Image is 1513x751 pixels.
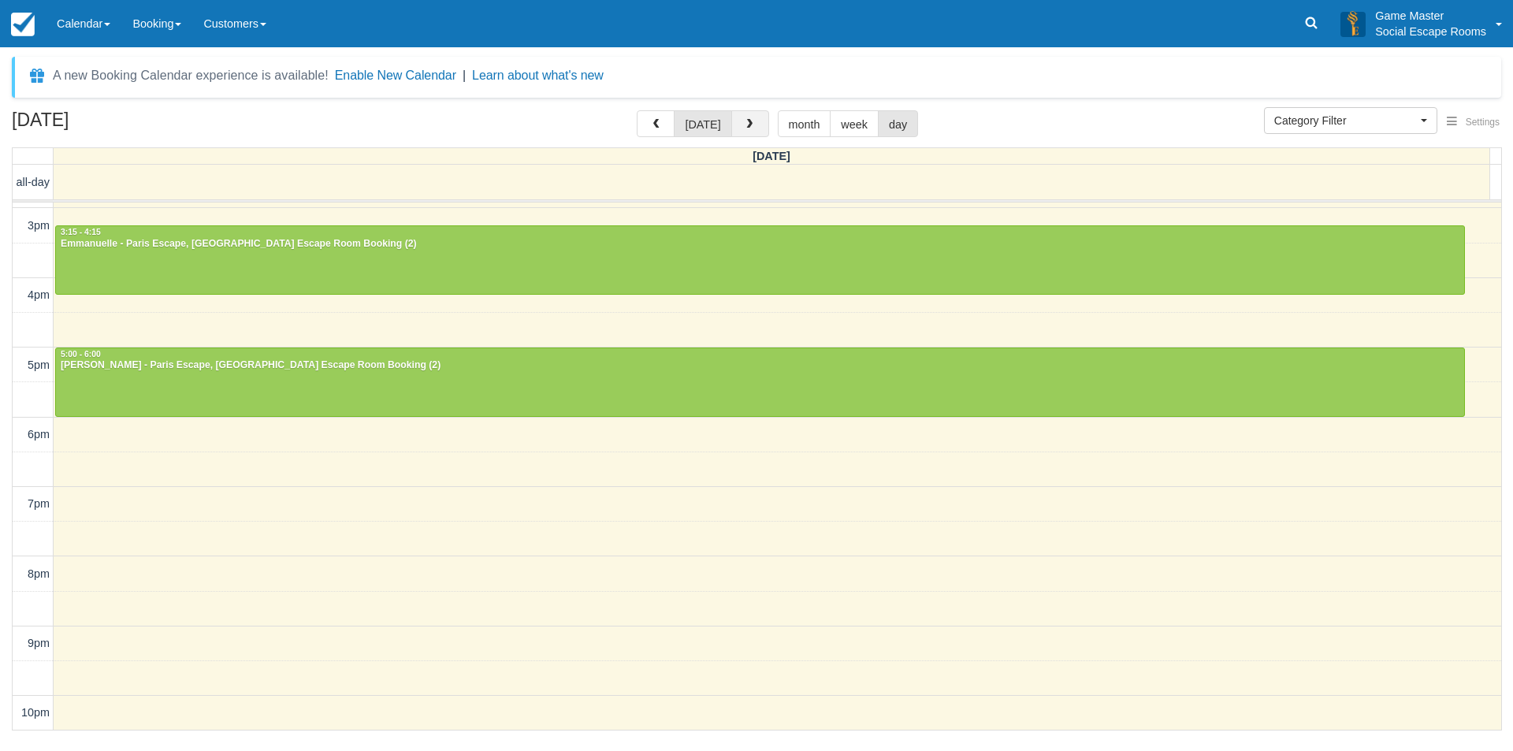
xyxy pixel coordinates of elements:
span: 4pm [28,288,50,301]
span: 9pm [28,637,50,649]
button: Category Filter [1264,107,1437,134]
img: checkfront-main-nav-mini-logo.png [11,13,35,36]
span: 8pm [28,567,50,580]
h2: [DATE] [12,110,211,139]
span: 6pm [28,428,50,441]
span: Settings [1466,117,1500,128]
div: [PERSON_NAME] - Paris Escape, [GEOGRAPHIC_DATA] Escape Room Booking (2) [60,359,1460,372]
span: 7pm [28,497,50,510]
p: Game Master [1375,8,1486,24]
span: Category Filter [1274,113,1417,128]
span: 10pm [21,706,50,719]
p: Social Escape Rooms [1375,24,1486,39]
span: 5pm [28,359,50,371]
button: month [778,110,831,137]
span: 3:15 - 4:15 [61,228,101,236]
div: A new Booking Calendar experience is available! [53,66,329,85]
a: 5:00 - 6:00[PERSON_NAME] - Paris Escape, [GEOGRAPHIC_DATA] Escape Room Booking (2) [55,348,1465,417]
span: 3pm [28,219,50,232]
span: all-day [17,176,50,188]
button: Enable New Calendar [335,68,456,84]
div: Emmanuelle - Paris Escape, [GEOGRAPHIC_DATA] Escape Room Booking (2) [60,238,1460,251]
span: [DATE] [753,150,790,162]
button: Settings [1437,111,1509,134]
span: 5:00 - 6:00 [61,350,101,359]
button: [DATE] [674,110,731,137]
span: | [463,69,466,82]
a: Learn about what's new [472,69,604,82]
button: week [830,110,879,137]
img: A3 [1340,11,1366,36]
button: day [878,110,918,137]
a: 3:15 - 4:15Emmanuelle - Paris Escape, [GEOGRAPHIC_DATA] Escape Room Booking (2) [55,225,1465,295]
